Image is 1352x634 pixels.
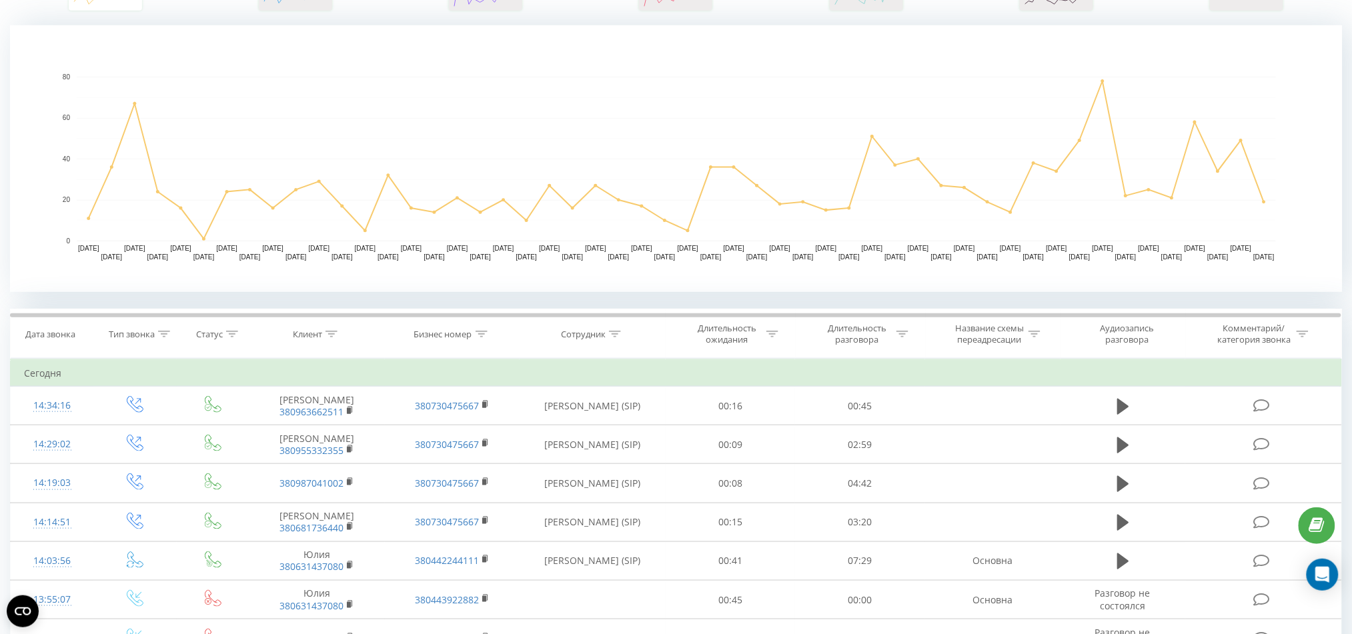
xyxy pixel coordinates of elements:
div: 13:55:07 [24,587,80,613]
div: Клиент [293,329,322,340]
a: 380442244111 [415,554,479,567]
text: [DATE] [838,254,860,261]
text: [DATE] [447,245,468,253]
text: [DATE] [78,245,99,253]
a: 380631437080 [279,560,344,573]
td: 00:09 [666,425,796,464]
text: 40 [63,155,71,163]
text: 60 [63,115,71,122]
td: Юлия [249,581,385,619]
text: [DATE] [401,245,422,253]
text: [DATE] [908,245,929,253]
text: [DATE] [746,254,768,261]
a: 380681736440 [279,521,344,534]
text: [DATE] [862,245,883,253]
div: 14:34:16 [24,393,80,419]
text: [DATE] [378,254,399,261]
text: [DATE] [724,245,745,253]
text: [DATE] [1115,254,1137,261]
a: 380631437080 [279,599,344,612]
a: 380443922882 [415,593,479,606]
text: [DATE] [954,245,975,253]
td: Сегодня [11,360,1342,387]
text: [DATE] [654,254,676,261]
a: 380987041002 [279,477,344,489]
a: 380730475667 [415,515,479,528]
text: [DATE] [885,254,906,261]
button: Open CMP widget [7,595,39,627]
text: [DATE] [516,254,538,261]
text: [DATE] [424,254,445,261]
div: Open Intercom Messenger [1307,559,1339,591]
text: [DATE] [816,245,837,253]
td: 00:16 [666,387,796,425]
text: 80 [63,73,71,81]
td: Основна [925,581,1061,619]
td: 00:08 [666,464,796,503]
div: Тип звонка [109,329,155,340]
text: [DATE] [1000,245,1021,253]
div: Статус [196,329,223,340]
text: [DATE] [193,254,215,261]
td: 00:41 [666,541,796,580]
text: [DATE] [608,254,630,261]
td: 07:29 [795,541,925,580]
text: [DATE] [1069,254,1091,261]
text: [DATE] [470,254,492,261]
text: [DATE] [216,245,237,253]
a: 380730475667 [415,438,479,451]
div: Комментарий/категория звонка [1215,323,1293,345]
text: [DATE] [147,254,169,261]
td: 04:42 [795,464,925,503]
td: Юлия [249,541,385,580]
text: [DATE] [977,254,998,261]
td: 00:00 [795,581,925,619]
text: [DATE] [631,245,652,253]
text: [DATE] [1093,245,1114,253]
td: Основна [925,541,1061,580]
svg: A chart. [10,25,1343,292]
text: [DATE] [331,254,353,261]
td: [PERSON_NAME] [249,387,385,425]
a: 380963662511 [279,405,344,418]
text: [DATE] [562,254,584,261]
text: [DATE] [539,245,560,253]
a: 380955332355 [279,444,344,457]
text: [DATE] [1253,254,1275,261]
text: [DATE] [585,245,606,253]
td: [PERSON_NAME] (SIP) [520,425,665,464]
td: [PERSON_NAME] (SIP) [520,503,665,541]
div: Длительность ожидания [692,323,763,345]
text: [DATE] [1231,245,1252,253]
td: 00:45 [795,387,925,425]
div: Название схемы переадресации [954,323,1025,345]
div: 14:29:02 [24,431,80,457]
td: [PERSON_NAME] (SIP) [520,387,665,425]
div: Длительность разговора [822,323,893,345]
div: Сотрудник [561,329,606,340]
td: [PERSON_NAME] [249,503,385,541]
text: [DATE] [700,254,722,261]
div: 14:14:51 [24,509,80,535]
text: [DATE] [262,245,283,253]
td: 02:59 [795,425,925,464]
text: [DATE] [678,245,699,253]
text: [DATE] [239,254,261,261]
td: 00:45 [666,581,796,619]
td: 03:20 [795,503,925,541]
text: [DATE] [170,245,191,253]
text: [DATE] [770,245,791,253]
td: [PERSON_NAME] (SIP) [520,541,665,580]
div: Дата звонка [25,329,75,340]
td: [PERSON_NAME] [249,425,385,464]
text: [DATE] [1139,245,1160,253]
td: [PERSON_NAME] (SIP) [520,464,665,503]
div: 14:03:56 [24,548,80,574]
text: 20 [63,197,71,204]
text: [DATE] [285,254,307,261]
text: [DATE] [1207,254,1229,261]
text: [DATE] [1046,245,1067,253]
text: [DATE] [792,254,814,261]
text: 0 [66,237,70,245]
